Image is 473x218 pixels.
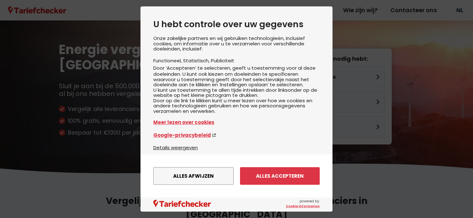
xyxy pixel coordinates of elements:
[183,57,211,64] li: Statistisch
[140,154,333,198] div: menu
[286,204,320,208] a: Cookie Information
[153,57,183,64] li: Functioneel
[153,36,320,144] div: Onze zakelijke partners en wij gebruiken technologieën, inclusief cookies, om informatie over u t...
[153,119,320,126] a: Meer lezen over cookies
[211,57,234,64] li: Publiciteit
[153,19,320,29] h2: U hebt controle over uw gegevens
[153,131,320,139] a: Google-privacybeleid
[153,167,234,185] button: Alles afwijzen
[153,200,211,208] img: logo
[240,167,320,185] button: Alles accepteren
[286,199,320,208] span: powered by:
[153,144,198,151] button: Details weergeven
